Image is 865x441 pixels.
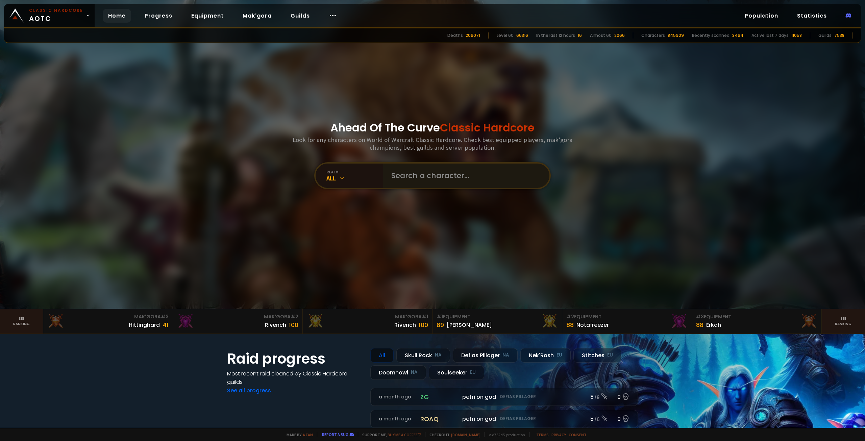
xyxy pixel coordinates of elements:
div: 100 [419,320,428,329]
div: 89 [437,320,444,329]
a: Progress [139,9,178,23]
a: Consent [569,432,587,437]
h1: Ahead Of The Curve [330,120,535,136]
a: Guilds [285,9,315,23]
a: Mak'Gora#2Rivench100 [173,309,303,334]
div: 88 [696,320,703,329]
div: 16 [578,32,582,39]
div: Rivench [265,321,286,329]
div: In the last 12 hours [536,32,575,39]
a: Report a bug [322,432,348,437]
a: Mak'gora [237,9,277,23]
div: 206071 [466,32,480,39]
div: 845909 [668,32,684,39]
h4: Most recent raid cleaned by Classic Hardcore guilds [227,369,362,386]
div: Defias Pillager [453,348,518,363]
a: Population [739,9,784,23]
a: Buy me a coffee [388,432,421,437]
small: NA [502,352,509,359]
div: 7538 [834,32,844,39]
div: Guilds [818,32,832,39]
small: Classic Hardcore [29,7,83,14]
a: Terms [536,432,549,437]
a: Classic HardcoreAOTC [4,4,95,27]
h3: Look for any characters on World of Warcraft Classic Hardcore. Check best equipped players, mak'g... [290,136,575,151]
div: 2066 [614,32,625,39]
a: Statistics [792,9,832,23]
div: All [370,348,394,363]
a: Home [103,9,131,23]
div: 66316 [516,32,528,39]
div: Doomhowl [370,365,426,380]
div: Equipment [437,313,558,320]
a: Privacy [551,432,566,437]
div: 100 [289,320,298,329]
a: Seeranking [822,309,865,334]
small: NA [435,352,442,359]
div: [PERSON_NAME] [447,321,492,329]
a: a month agozgpetri on godDefias Pillager8 /90 [370,388,638,406]
div: Stitches [573,348,621,363]
a: [DOMAIN_NAME] [451,432,480,437]
div: Mak'Gora [177,313,298,320]
span: # 1 [437,313,443,320]
div: realm [326,169,383,174]
small: EU [557,352,562,359]
span: v. d752d5 - production [485,432,525,437]
div: Skull Rock [396,348,450,363]
div: Soulseeker [429,365,484,380]
a: #1Equipment89[PERSON_NAME] [432,309,562,334]
div: 11058 [791,32,802,39]
div: Almost 60 [590,32,612,39]
a: Mak'Gora#3Hittinghard41 [43,309,173,334]
input: Search a character... [387,164,541,188]
div: Level 60 [497,32,514,39]
div: Mak'Gora [47,313,169,320]
span: Checkout [425,432,480,437]
div: Notafreezer [576,321,609,329]
div: Erkah [706,321,721,329]
span: Classic Hardcore [440,120,535,135]
a: a fan [303,432,313,437]
small: EU [470,369,476,376]
span: # 1 [422,313,428,320]
div: Active last 7 days [751,32,789,39]
div: Characters [641,32,665,39]
div: Deaths [447,32,463,39]
small: EU [607,352,613,359]
div: 88 [566,320,574,329]
div: 3464 [732,32,743,39]
div: Hittinghard [129,321,160,329]
div: Equipment [566,313,688,320]
a: #3Equipment88Erkah [692,309,822,334]
div: Nek'Rosh [520,348,571,363]
div: 41 [163,320,169,329]
div: Recently scanned [692,32,730,39]
div: Mak'Gora [307,313,428,320]
div: All [326,174,383,182]
span: # 2 [291,313,298,320]
span: Support me, [358,432,421,437]
a: Mak'Gora#1Rîvench100 [303,309,432,334]
span: Made by [282,432,313,437]
span: AOTC [29,7,83,24]
span: # 2 [566,313,574,320]
a: a month agoroaqpetri on godDefias Pillager5 /60 [370,410,638,428]
span: # 3 [161,313,169,320]
span: # 3 [696,313,704,320]
h1: Raid progress [227,348,362,369]
a: See all progress [227,387,271,394]
a: #2Equipment88Notafreezer [562,309,692,334]
small: NA [411,369,418,376]
div: Equipment [696,313,817,320]
a: Equipment [186,9,229,23]
div: Rîvench [394,321,416,329]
